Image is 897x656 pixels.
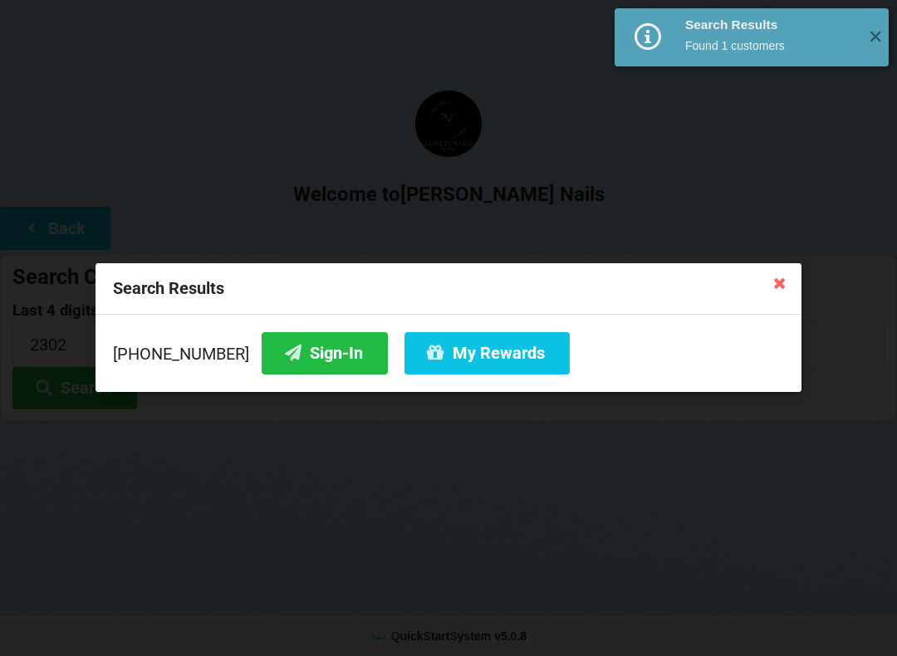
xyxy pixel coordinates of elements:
div: Search Results [96,263,801,315]
div: Found 1 customers [685,37,855,54]
button: Sign-In [262,332,388,375]
div: [PHONE_NUMBER] [113,332,784,375]
div: Search Results [685,17,855,33]
button: My Rewards [404,332,570,375]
